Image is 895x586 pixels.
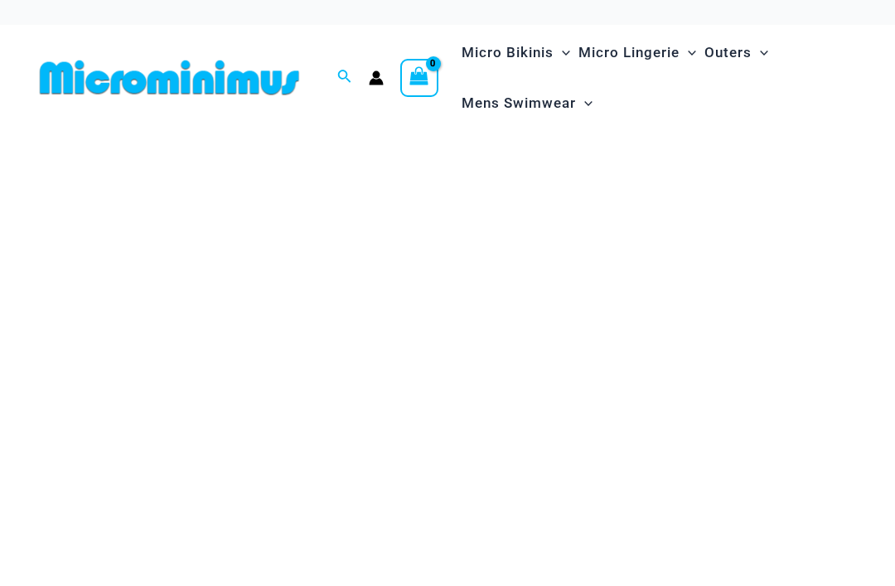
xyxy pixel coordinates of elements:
[462,82,576,124] span: Mens Swimwear
[457,27,574,78] a: Micro BikinisMenu ToggleMenu Toggle
[554,31,570,74] span: Menu Toggle
[369,70,384,85] a: Account icon link
[680,31,696,74] span: Menu Toggle
[700,27,772,78] a: OutersMenu ToggleMenu Toggle
[457,78,597,128] a: Mens SwimwearMenu ToggleMenu Toggle
[576,82,593,124] span: Menu Toggle
[33,59,306,96] img: MM SHOP LOGO FLAT
[462,31,554,74] span: Micro Bikinis
[752,31,768,74] span: Menu Toggle
[578,31,680,74] span: Micro Lingerie
[400,59,438,97] a: View Shopping Cart, empty
[704,31,752,74] span: Outers
[337,67,352,88] a: Search icon link
[574,27,700,78] a: Micro LingerieMenu ToggleMenu Toggle
[455,25,862,131] nav: Site Navigation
